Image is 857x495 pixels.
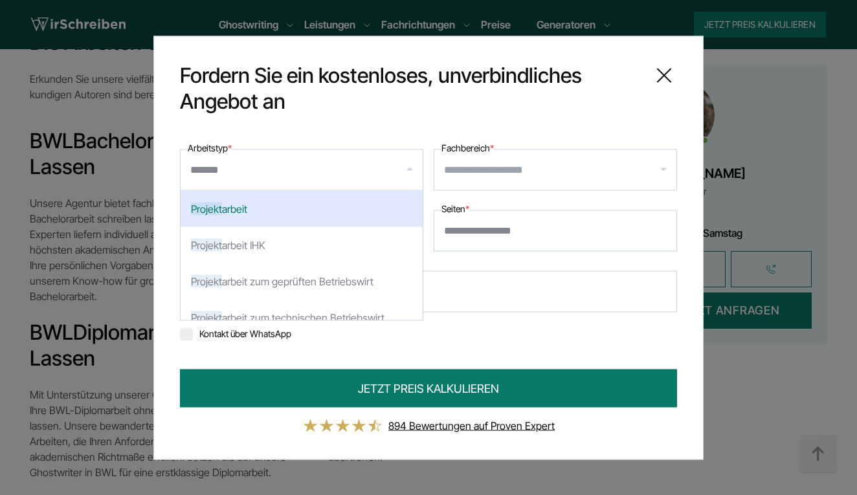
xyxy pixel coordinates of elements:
span: Projekt [191,274,222,287]
label: Kontakt über WhatsApp [180,327,291,338]
div: arbeit [181,190,423,226]
label: Arbeitstyp [188,140,232,155]
span: JETZT PREIS KALKULIEREN [358,379,499,397]
button: JETZT PREIS KALKULIEREN [180,369,677,407]
span: Projekt [191,202,222,215]
span: Projekt [191,238,222,251]
div: arbeit zum geprüften Betriebswirt [181,263,423,299]
div: arbeit IHK [181,226,423,263]
label: Seiten [441,201,469,216]
div: arbeit zum technischen Betriebswirt [181,299,423,335]
span: Projekt [191,311,222,324]
a: 894 Bewertungen auf Proven Expert [388,419,555,432]
span: Fordern Sie ein kostenloses, unverbindliches Angebot an [180,62,641,114]
label: Fachbereich [441,140,494,155]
